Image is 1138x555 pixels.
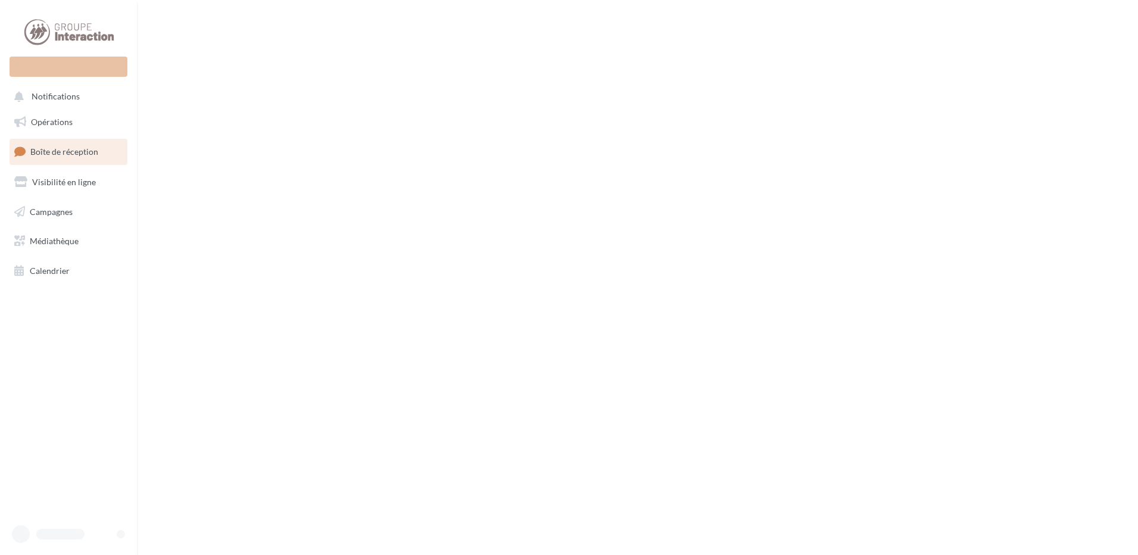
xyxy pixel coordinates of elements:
[30,206,73,216] span: Campagnes
[7,170,130,195] a: Visibilité en ligne
[7,229,130,254] a: Médiathèque
[7,110,130,135] a: Opérations
[7,139,130,164] a: Boîte de réception
[10,57,127,77] div: Nouvelle campagne
[30,266,70,276] span: Calendrier
[7,258,130,283] a: Calendrier
[30,236,79,246] span: Médiathèque
[32,177,96,187] span: Visibilité en ligne
[7,199,130,225] a: Campagnes
[32,92,80,102] span: Notifications
[30,146,98,157] span: Boîte de réception
[31,117,73,127] span: Opérations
